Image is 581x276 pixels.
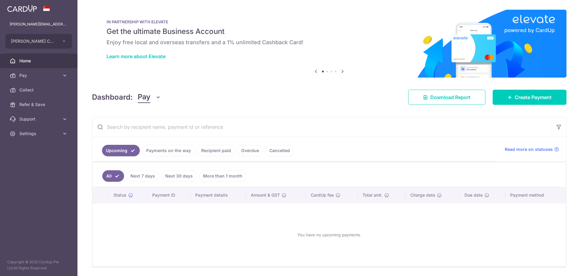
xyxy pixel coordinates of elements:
[19,116,59,122] span: Support
[92,117,552,137] input: Search by recipient name, payment id or reference
[363,192,382,198] span: Total amt.
[11,38,56,44] span: [PERSON_NAME] COMPANY
[410,192,435,198] span: Charge date
[251,192,280,198] span: Amount & GST
[161,170,197,182] a: Next 30 days
[311,192,334,198] span: CardUp fee
[107,53,166,59] a: Learn more about Elevate
[102,145,140,156] a: Upcoming
[19,131,59,137] span: Settings
[5,34,72,48] button: [PERSON_NAME] COMPANY
[199,170,246,182] a: More than 1 month
[107,27,552,36] h5: Get the ultimate Business Account
[102,170,124,182] a: All
[100,208,559,261] div: You have no upcoming payments.
[19,72,59,78] span: Pay
[7,5,37,12] img: CardUp
[138,91,161,103] button: Pay
[138,91,150,103] span: Pay
[147,187,190,203] th: Payment ID
[19,87,59,93] span: Collect
[265,145,294,156] a: Cancelled
[237,145,263,156] a: Overdue
[493,90,566,105] a: Create Payment
[505,187,566,203] th: Payment method
[92,10,566,78] img: Renovation banner
[19,101,59,108] span: Refer & Save
[505,146,559,152] a: Read more on statuses
[505,146,553,152] span: Read more on statuses
[19,58,59,64] span: Home
[126,170,159,182] a: Next 7 days
[142,145,195,156] a: Payments on the way
[113,192,126,198] span: Status
[107,19,552,24] p: IN PARTNERSHIP WITH ELEVATE
[190,187,246,203] th: Payment details
[107,39,552,46] h6: Enjoy free local and overseas transfers and a 1% unlimited Cashback Card!
[430,94,471,101] span: Download Report
[197,145,235,156] a: Recipient paid
[10,21,68,27] p: [PERSON_NAME][EMAIL_ADDRESS][DOMAIN_NAME]
[92,92,133,103] h4: Dashboard:
[464,192,483,198] span: Due date
[515,94,552,101] span: Create Payment
[408,90,485,105] a: Download Report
